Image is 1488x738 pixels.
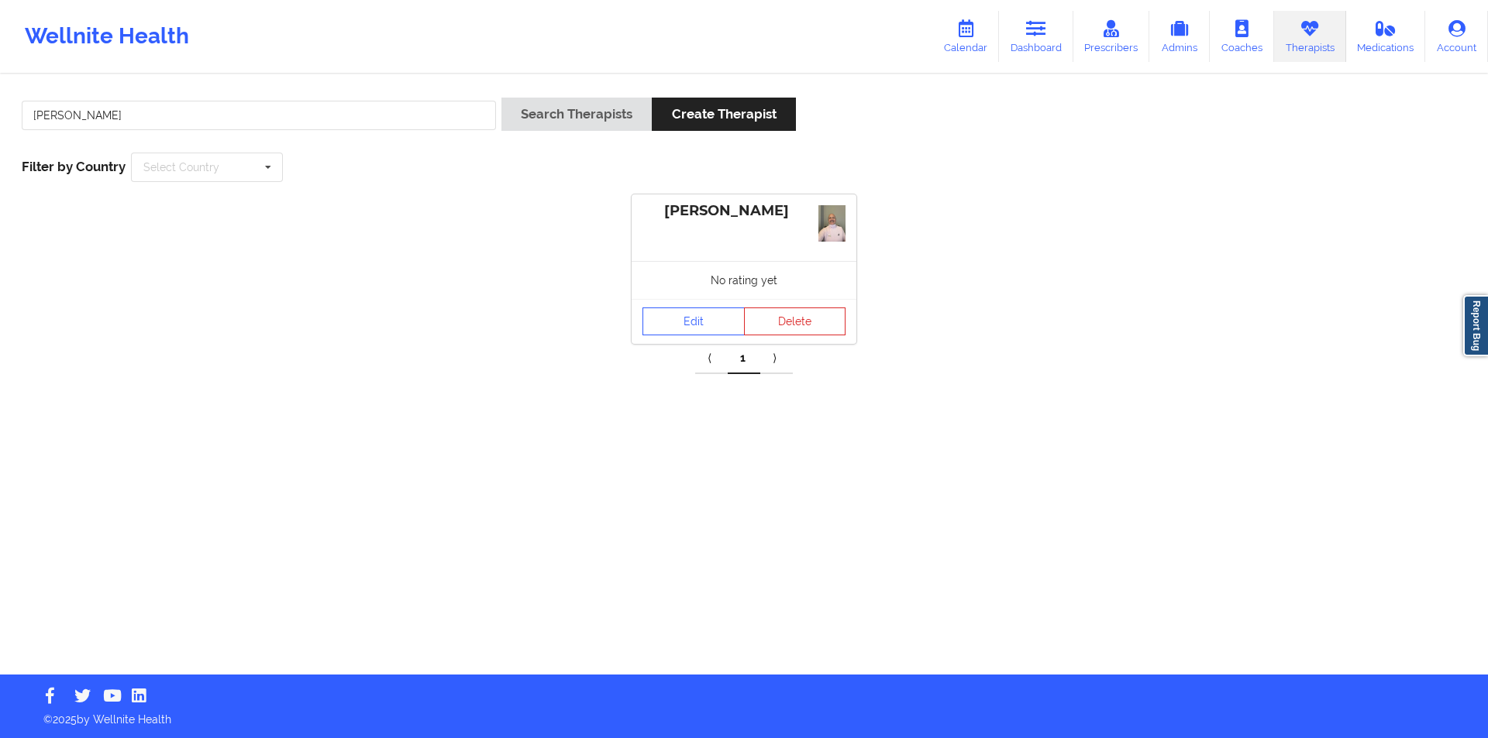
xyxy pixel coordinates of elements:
input: Search Keywords [22,101,496,130]
div: Select Country [143,162,219,173]
a: Previous item [695,343,728,374]
a: Report Bug [1463,295,1488,356]
a: Next item [760,343,793,374]
a: Account [1425,11,1488,62]
a: Therapists [1274,11,1346,62]
a: Coaches [1210,11,1274,62]
a: Calendar [932,11,999,62]
span: Filter by Country [22,159,126,174]
button: Delete [744,307,846,335]
button: Search Therapists [501,98,652,131]
a: Prescribers [1073,11,1150,62]
div: [PERSON_NAME] [642,202,846,220]
a: Dashboard [999,11,1073,62]
a: Edit [642,307,745,335]
div: Pagination Navigation [695,343,793,374]
p: © 2025 by Wellnite Health [33,701,1455,727]
div: No rating yet [632,261,856,299]
a: Medications [1346,11,1426,62]
a: Admins [1149,11,1210,62]
button: Create Therapist [652,98,795,131]
img: e8ecb415-933a-4408-9ecf-4d07448a3f77_Head_Shot.jpg [818,205,846,242]
a: 1 [728,343,760,374]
